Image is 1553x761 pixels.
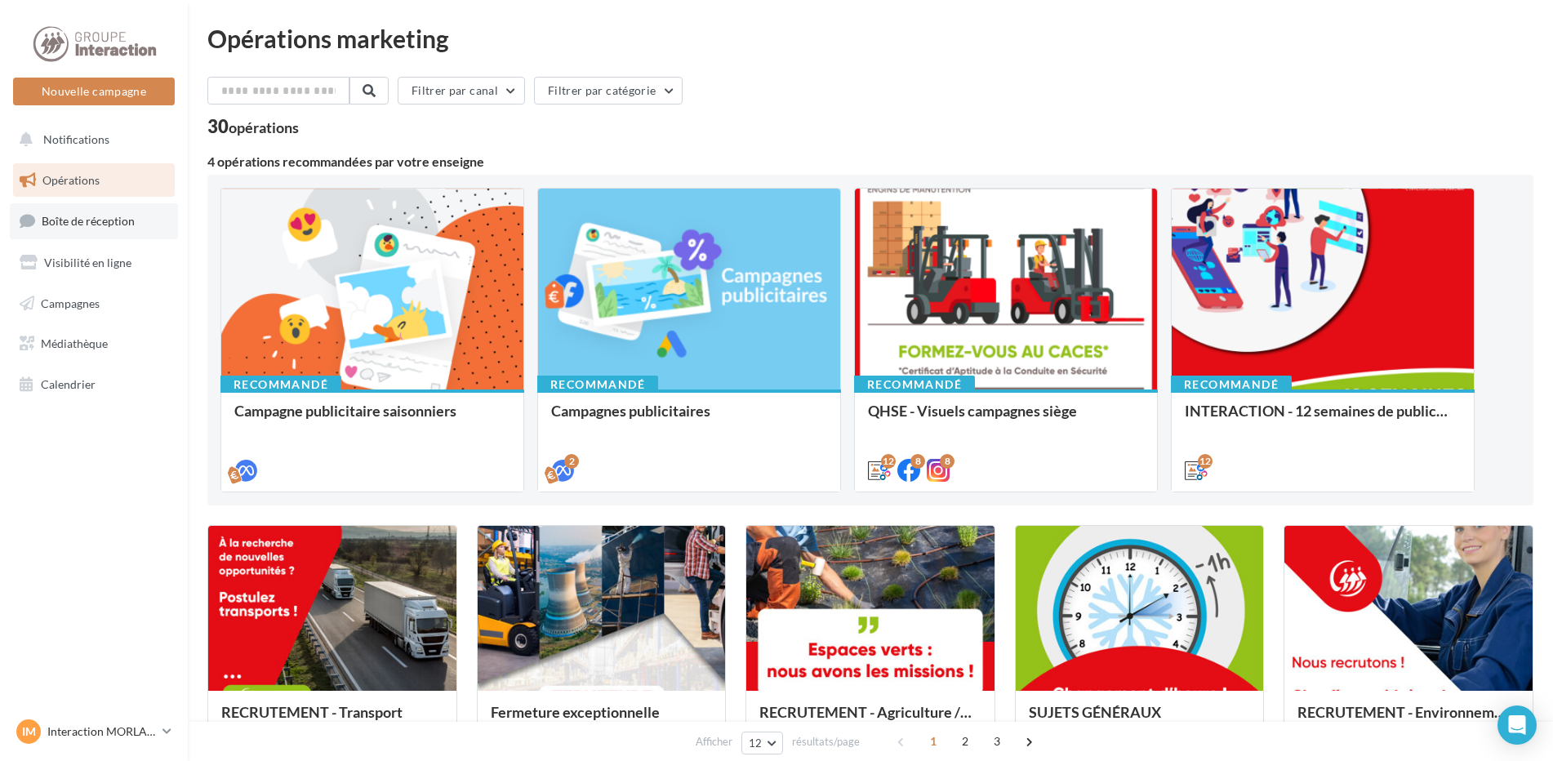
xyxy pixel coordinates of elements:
div: Recommandé [1171,376,1292,394]
div: Recommandé [854,376,975,394]
div: 4 opérations recommandées par votre enseigne [207,155,1533,168]
span: 1 [920,728,946,754]
div: SUJETS GÉNÉRAUX [1029,704,1251,737]
span: 2 [952,728,978,754]
a: Médiathèque [10,327,178,361]
div: Opérations marketing [207,26,1533,51]
div: Campagnes publicitaires [551,403,827,435]
span: Médiathèque [41,336,108,350]
div: opérations [229,120,299,135]
a: Calendrier [10,367,178,402]
span: Boîte de réception [42,214,135,228]
a: Visibilité en ligne [10,246,178,280]
div: Recommandé [220,376,341,394]
div: QHSE - Visuels campagnes siège [868,403,1144,435]
div: 30 [207,118,299,136]
a: Opérations [10,163,178,198]
span: Visibilité en ligne [44,256,131,269]
a: Boîte de réception [10,203,178,238]
span: Campagnes [41,296,100,309]
div: 12 [1198,454,1213,469]
div: 8 [910,454,925,469]
button: Filtrer par catégorie [534,77,683,105]
div: 12 [881,454,896,469]
span: Notifications [43,132,109,146]
span: résultats/page [792,734,860,750]
div: 2 [564,454,579,469]
a: IM Interaction MORLAIX [13,716,175,747]
div: Campagne publicitaire saisonniers [234,403,510,435]
div: Fermeture exceptionnelle [491,704,713,737]
p: Interaction MORLAIX [47,723,156,740]
span: IM [22,723,36,740]
div: INTERACTION - 12 semaines de publication [1185,403,1461,435]
button: Filtrer par canal [398,77,525,105]
div: Open Intercom Messenger [1497,705,1537,745]
div: RECRUTEMENT - Agriculture / Espaces verts [759,704,981,737]
span: Opérations [42,173,100,187]
span: Afficher [696,734,732,750]
span: Calendrier [41,377,96,391]
button: Nouvelle campagne [13,78,175,105]
a: Campagnes [10,287,178,321]
div: RECRUTEMENT - Transport [221,704,443,737]
span: 3 [984,728,1010,754]
div: RECRUTEMENT - Environnement [1297,704,1520,737]
button: Notifications [10,122,171,157]
div: Recommandé [537,376,658,394]
div: 8 [940,454,954,469]
span: 12 [749,737,763,750]
button: 12 [741,732,783,754]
